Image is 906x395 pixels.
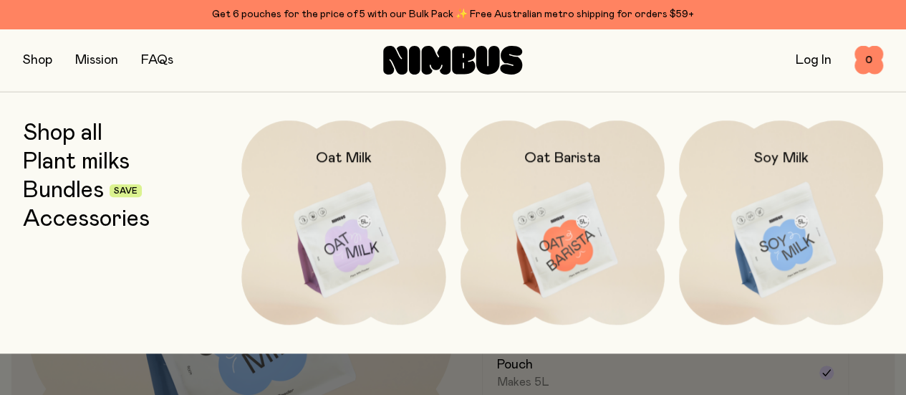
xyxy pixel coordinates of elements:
[23,120,102,146] a: Shop all
[114,187,138,196] span: Save
[23,149,130,175] a: Plant milks
[23,206,150,232] a: Accessories
[524,149,600,166] h2: Oat Barista
[679,120,883,325] a: Soy Milk
[753,149,809,166] h2: Soy Milk
[141,54,173,67] a: FAQs
[854,46,883,75] button: 0
[461,120,665,325] a: Oat Barista
[796,54,832,67] a: Log In
[23,6,883,23] div: Get 6 pouches for the price of 5 with our Bulk Pack ✨ Free Australian metro shipping for orders $59+
[23,178,104,204] a: Bundles
[241,120,445,325] a: Oat Milk
[75,54,118,67] a: Mission
[316,149,372,166] h2: Oat Milk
